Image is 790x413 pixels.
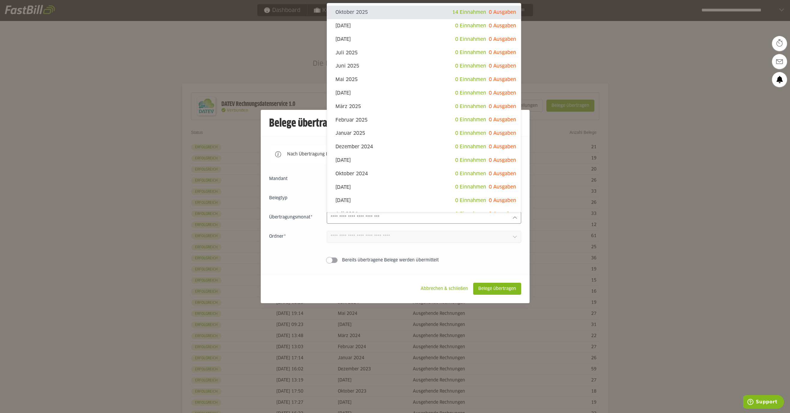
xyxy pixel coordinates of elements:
[327,59,521,73] sl-option: Juni 2025
[489,171,516,176] span: 0 Ausgaben
[327,127,521,140] sl-option: Januar 2025
[489,37,516,42] span: 0 Ausgaben
[327,180,521,194] sl-option: [DATE]
[489,144,516,149] span: 0 Ausgaben
[455,158,486,163] span: 0 Einnahmen
[489,185,516,189] span: 0 Ausgaben
[455,117,486,122] span: 0 Einnahmen
[489,212,516,216] span: 0 Ausgaben
[327,86,521,100] sl-option: [DATE]
[327,19,521,33] sl-option: [DATE]
[455,64,486,68] span: 0 Einnahmen
[489,50,516,55] span: 0 Ausgaben
[489,64,516,68] span: 0 Ausgaben
[269,257,521,263] sl-switch: Bereits übertragene Belege werden übermittelt
[327,140,521,154] sl-option: Dezember 2024
[455,77,486,82] span: 0 Einnahmen
[452,10,486,15] span: 14 Einnahmen
[455,171,486,176] span: 0 Einnahmen
[489,77,516,82] span: 0 Ausgaben
[455,144,486,149] span: 0 Einnahmen
[489,158,516,163] span: 0 Ausgaben
[473,283,521,295] sl-button: Belege übertragen
[416,283,473,295] sl-button: Abbrechen & schließen
[327,46,521,59] sl-option: Juli 2025
[327,100,521,113] sl-option: März 2025
[455,23,486,28] span: 0 Einnahmen
[455,198,486,203] span: 0 Einnahmen
[455,37,486,42] span: 0 Einnahmen
[327,167,521,181] sl-option: Oktober 2024
[455,185,486,189] span: 0 Einnahmen
[327,6,521,19] sl-option: Oktober 2025
[455,212,486,216] span: 0 Einnahmen
[489,23,516,28] span: 0 Ausgaben
[327,73,521,86] sl-option: Mai 2025
[455,91,486,95] span: 0 Einnahmen
[489,10,516,15] span: 0 Ausgaben
[327,194,521,207] sl-option: [DATE]
[327,207,521,221] sl-option: Juli 2024
[489,117,516,122] span: 0 Ausgaben
[489,104,516,109] span: 0 Ausgaben
[743,395,784,410] iframe: Öffnet ein Widget, in dem Sie weitere Informationen finden
[327,154,521,167] sl-option: [DATE]
[327,113,521,127] sl-option: Februar 2025
[489,198,516,203] span: 0 Ausgaben
[489,131,516,136] span: 0 Ausgaben
[455,131,486,136] span: 0 Einnahmen
[455,104,486,109] span: 0 Einnahmen
[489,91,516,95] span: 0 Ausgaben
[327,33,521,46] sl-option: [DATE]
[455,50,486,55] span: 0 Einnahmen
